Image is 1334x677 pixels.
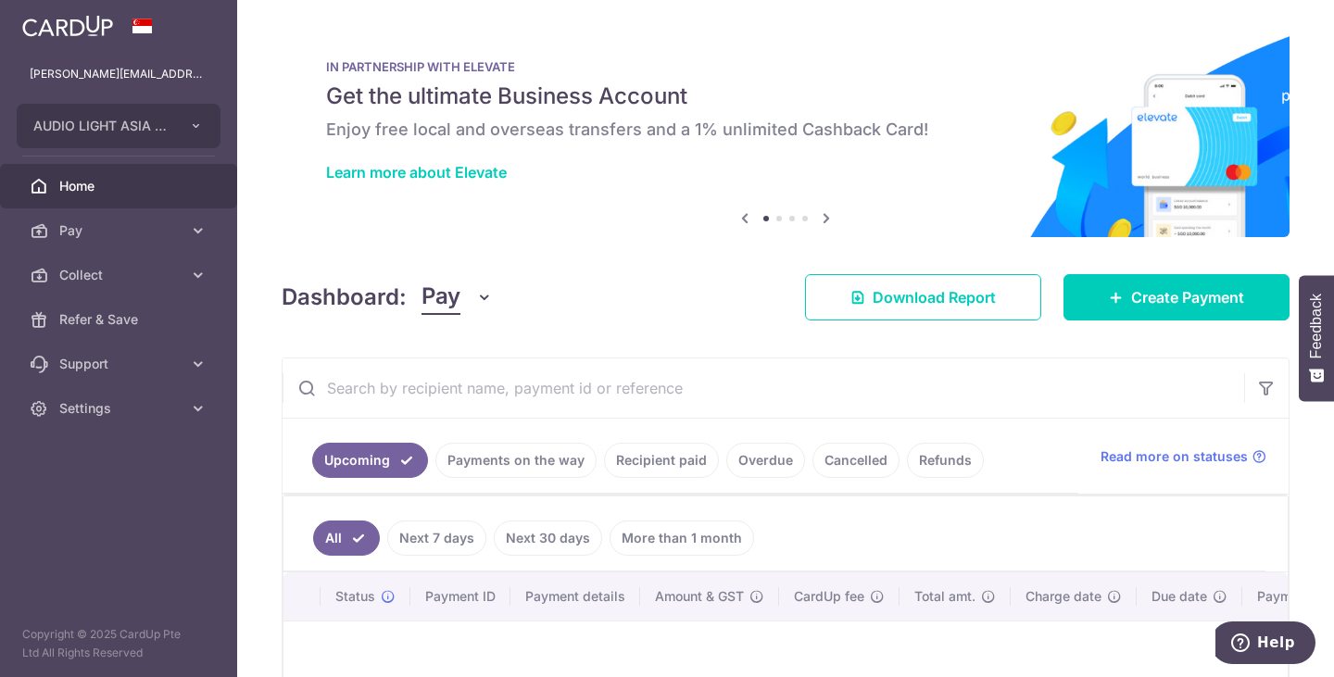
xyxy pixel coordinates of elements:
[30,65,208,83] p: [PERSON_NAME][EMAIL_ADDRESS][DOMAIN_NAME]
[313,520,380,556] a: All
[907,443,984,478] a: Refunds
[22,15,113,37] img: CardUp
[387,520,486,556] a: Next 7 days
[283,358,1244,418] input: Search by recipient name, payment id or reference
[326,163,507,182] a: Learn more about Elevate
[335,587,375,606] span: Status
[422,280,493,315] button: Pay
[1215,621,1315,668] iframe: Opens a widget where you can find more information
[805,274,1041,320] a: Download Report
[1026,587,1101,606] span: Charge date
[59,355,182,373] span: Support
[326,81,1245,111] h5: Get the ultimate Business Account
[435,443,597,478] a: Payments on the way
[312,443,428,478] a: Upcoming
[1063,274,1290,320] a: Create Payment
[17,104,220,148] button: AUDIO LIGHT ASIA PTE LTD
[33,117,170,135] span: AUDIO LIGHT ASIA PTE LTD
[422,280,460,315] span: Pay
[59,310,182,329] span: Refer & Save
[794,587,864,606] span: CardUp fee
[1308,294,1325,358] span: Feedback
[59,177,182,195] span: Home
[812,443,900,478] a: Cancelled
[59,221,182,240] span: Pay
[59,266,182,284] span: Collect
[282,30,1290,237] img: Renovation banner
[1101,447,1266,466] a: Read more on statuses
[326,119,1245,141] h6: Enjoy free local and overseas transfers and a 1% unlimited Cashback Card!
[410,572,510,621] th: Payment ID
[610,520,754,556] a: More than 1 month
[326,59,1245,74] p: IN PARTNERSHIP WITH ELEVATE
[655,587,744,606] span: Amount & GST
[1152,587,1207,606] span: Due date
[494,520,602,556] a: Next 30 days
[59,399,182,418] span: Settings
[604,443,719,478] a: Recipient paid
[1299,275,1334,401] button: Feedback - Show survey
[873,286,996,308] span: Download Report
[914,587,975,606] span: Total amt.
[510,572,640,621] th: Payment details
[1131,286,1244,308] span: Create Payment
[282,281,407,314] h4: Dashboard:
[1101,447,1248,466] span: Read more on statuses
[726,443,805,478] a: Overdue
